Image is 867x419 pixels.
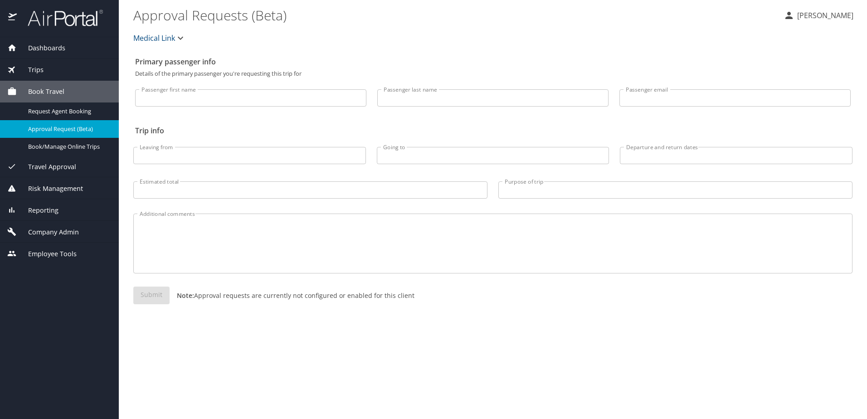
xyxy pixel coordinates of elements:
p: [PERSON_NAME] [794,10,853,21]
span: Book/Manage Online Trips [28,142,108,151]
p: Approval requests are currently not configured or enabled for this client [170,291,414,300]
h2: Trip info [135,123,851,138]
span: Employee Tools [17,249,77,259]
span: Dashboards [17,43,65,53]
img: icon-airportal.png [8,9,18,27]
button: [PERSON_NAME] [780,7,857,24]
p: Details of the primary passenger you're requesting this trip for [135,71,851,77]
span: Reporting [17,205,58,215]
span: Company Admin [17,227,79,237]
span: Book Travel [17,87,64,97]
img: airportal-logo.png [18,9,103,27]
span: Risk Management [17,184,83,194]
h1: Approval Requests (Beta) [133,1,776,29]
h2: Primary passenger info [135,54,851,69]
button: Medical Link [130,29,190,47]
span: Approval Request (Beta) [28,125,108,133]
span: Travel Approval [17,162,76,172]
span: Request Agent Booking [28,107,108,116]
strong: Note: [177,291,194,300]
span: Trips [17,65,44,75]
span: Medical Link [133,32,175,44]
